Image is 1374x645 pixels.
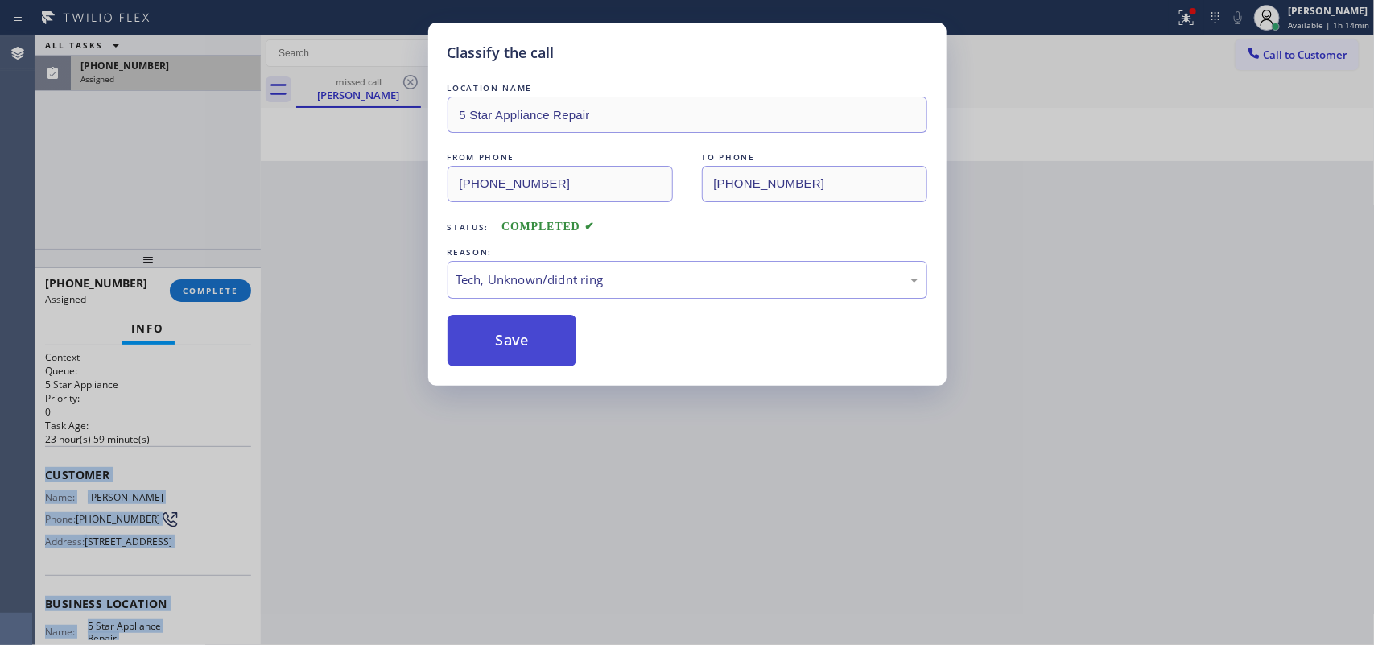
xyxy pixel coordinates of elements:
input: To phone [702,166,927,202]
input: From phone [448,166,673,202]
button: Save [448,315,577,366]
span: COMPLETED [501,221,595,233]
h5: Classify the call [448,42,555,64]
div: LOCATION NAME [448,80,927,97]
div: REASON: [448,244,927,261]
div: FROM PHONE [448,149,673,166]
div: TO PHONE [702,149,927,166]
span: Status: [448,221,489,233]
div: Tech, Unknown/didnt ring [456,271,918,289]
